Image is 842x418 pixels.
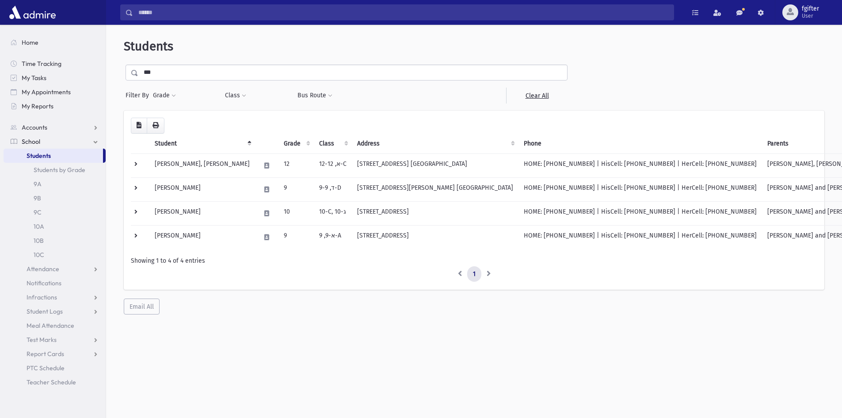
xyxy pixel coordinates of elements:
span: Test Marks [27,336,57,344]
span: Teacher Schedule [27,378,76,386]
a: My Tasks [4,71,106,85]
span: Accounts [22,123,47,131]
td: 9 [278,177,314,201]
td: 10 [278,201,314,225]
span: My Reports [22,102,53,110]
a: 9A [4,177,106,191]
span: Filter By [126,91,152,100]
a: Attendance [4,262,106,276]
a: 10A [4,219,106,234]
span: Student Logs [27,307,63,315]
div: Showing 1 to 4 of 4 entries [131,256,817,265]
span: User [802,12,819,19]
button: Print [147,118,164,134]
td: 10-C, 10-ג [314,201,352,225]
span: School [22,138,40,146]
th: Grade: activate to sort column ascending [278,134,314,154]
th: Student: activate to sort column descending [149,134,255,154]
a: Clear All [506,88,568,104]
button: Bus Route [297,88,333,104]
td: 9 [278,225,314,249]
a: School [4,134,106,149]
td: [PERSON_NAME] [149,225,255,249]
a: 9C [4,205,106,219]
a: Home [4,35,106,50]
td: HOME: [PHONE_NUMBER] | HisCell: [PHONE_NUMBER] | HerCell: [PHONE_NUMBER] [518,153,762,177]
button: CSV [131,118,147,134]
td: HOME: [PHONE_NUMBER] | HisCell: [PHONE_NUMBER] | HerCell: [PHONE_NUMBER] [518,201,762,225]
span: fgifter [802,5,819,12]
button: Email All [124,299,160,314]
th: Class: activate to sort column ascending [314,134,352,154]
th: Phone [518,134,762,154]
span: PTC Schedule [27,364,65,372]
span: Meal Attendance [27,322,74,330]
a: Time Tracking [4,57,106,71]
a: Accounts [4,120,106,134]
a: 9B [4,191,106,205]
button: Grade [152,88,176,104]
span: My Appointments [22,88,71,96]
td: 12 [278,153,314,177]
a: My Reports [4,99,106,113]
span: Home [22,38,38,46]
span: Report Cards [27,350,64,358]
span: My Tasks [22,74,46,82]
td: א-9, 9-A [314,225,352,249]
span: Students [124,39,173,54]
input: Search [133,4,674,20]
a: Test Marks [4,333,106,347]
a: PTC Schedule [4,361,106,375]
th: Address: activate to sort column ascending [352,134,518,154]
a: Students by Grade [4,163,106,177]
a: 10B [4,234,106,248]
td: [PERSON_NAME], [PERSON_NAME] [149,153,255,177]
a: 1 [467,266,481,282]
a: 10C [4,248,106,262]
td: [STREET_ADDRESS] [352,201,518,225]
td: HOME: [PHONE_NUMBER] | HisCell: [PHONE_NUMBER] | HerCell: [PHONE_NUMBER] [518,177,762,201]
img: AdmirePro [7,4,58,21]
a: Student Logs [4,304,106,318]
span: Time Tracking [22,60,61,68]
a: Infractions [4,290,106,304]
a: Notifications [4,276,106,290]
a: Report Cards [4,347,106,361]
td: 9-ד, 9-D [314,177,352,201]
span: Students [27,152,51,160]
a: My Appointments [4,85,106,99]
td: [STREET_ADDRESS][PERSON_NAME] [GEOGRAPHIC_DATA] [352,177,518,201]
span: Notifications [27,279,61,287]
td: [STREET_ADDRESS] [352,225,518,249]
span: Attendance [27,265,59,273]
td: [PERSON_NAME] [149,177,255,201]
button: Class [225,88,247,104]
td: [STREET_ADDRESS] [GEOGRAPHIC_DATA] [352,153,518,177]
td: [PERSON_NAME] [149,201,255,225]
td: HOME: [PHONE_NUMBER] | HisCell: [PHONE_NUMBER] | HerCell: [PHONE_NUMBER] [518,225,762,249]
a: Meal Attendance [4,318,106,333]
td: 12-א, 12-C [314,153,352,177]
a: Students [4,149,103,163]
a: Teacher Schedule [4,375,106,389]
span: Infractions [27,293,57,301]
